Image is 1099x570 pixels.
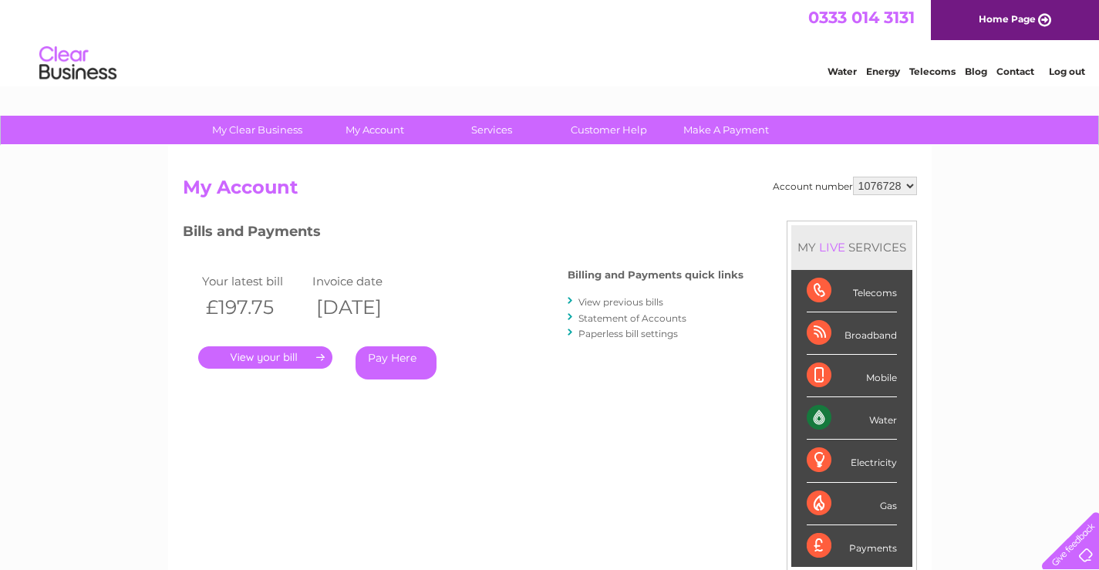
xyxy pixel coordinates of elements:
div: LIVE [816,240,848,255]
h3: Bills and Payments [183,221,743,248]
div: Telecoms [807,270,897,312]
a: My Clear Business [194,116,321,144]
div: Payments [807,525,897,567]
a: Energy [866,66,900,77]
a: Customer Help [545,116,673,144]
h2: My Account [183,177,917,206]
a: Paperless bill settings [578,328,678,339]
th: [DATE] [308,292,420,323]
a: My Account [311,116,438,144]
div: MY SERVICES [791,225,912,269]
a: Make A Payment [662,116,790,144]
a: Pay Here [356,346,437,379]
h4: Billing and Payments quick links [568,269,743,281]
img: logo.png [39,40,117,87]
div: Water [807,397,897,440]
a: View previous bills [578,296,663,308]
a: Contact [996,66,1034,77]
td: Your latest bill [198,271,309,292]
a: Water [828,66,857,77]
div: Electricity [807,440,897,482]
div: Gas [807,483,897,525]
a: Log out [1049,66,1085,77]
a: . [198,346,332,369]
a: Telecoms [909,66,956,77]
div: Account number [773,177,917,195]
div: Broadband [807,312,897,355]
a: Blog [965,66,987,77]
a: Statement of Accounts [578,312,686,324]
td: Invoice date [308,271,420,292]
div: Mobile [807,355,897,397]
a: 0333 014 3131 [808,8,915,27]
th: £197.75 [198,292,309,323]
div: Clear Business is a trading name of Verastar Limited (registered in [GEOGRAPHIC_DATA] No. 3667643... [186,8,915,75]
a: Services [428,116,555,144]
